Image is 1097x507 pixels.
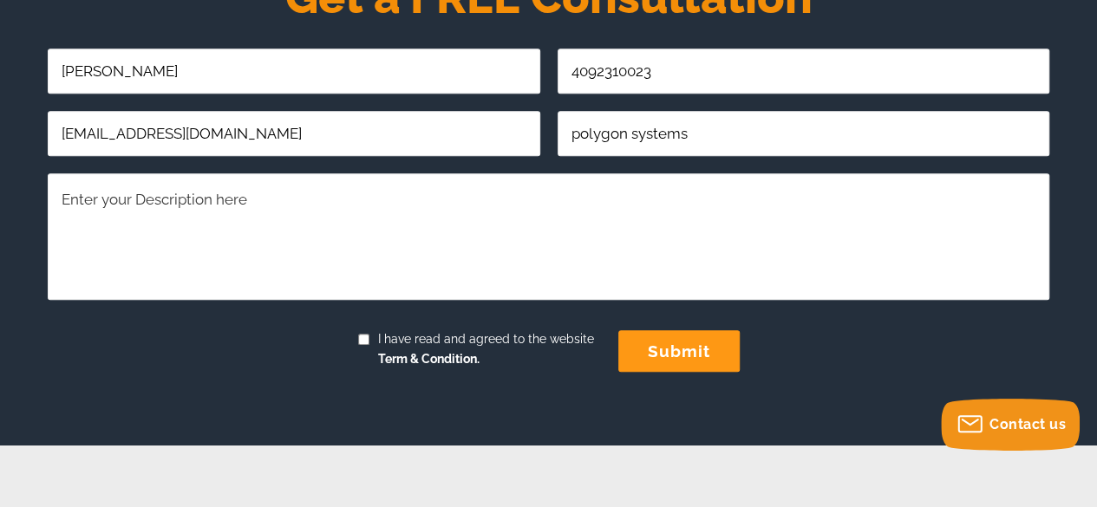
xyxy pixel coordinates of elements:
input: I have read and agreed to the websiteTerm & Condition. [358,334,369,345]
input: submit [618,330,740,372]
button: Contact us [941,399,1080,451]
strong: Term & Condition. [378,352,480,366]
span: I have read and agreed to the website [369,329,594,370]
iframe: reCAPTCHA [48,317,311,385]
span: Contact us [989,416,1066,432]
